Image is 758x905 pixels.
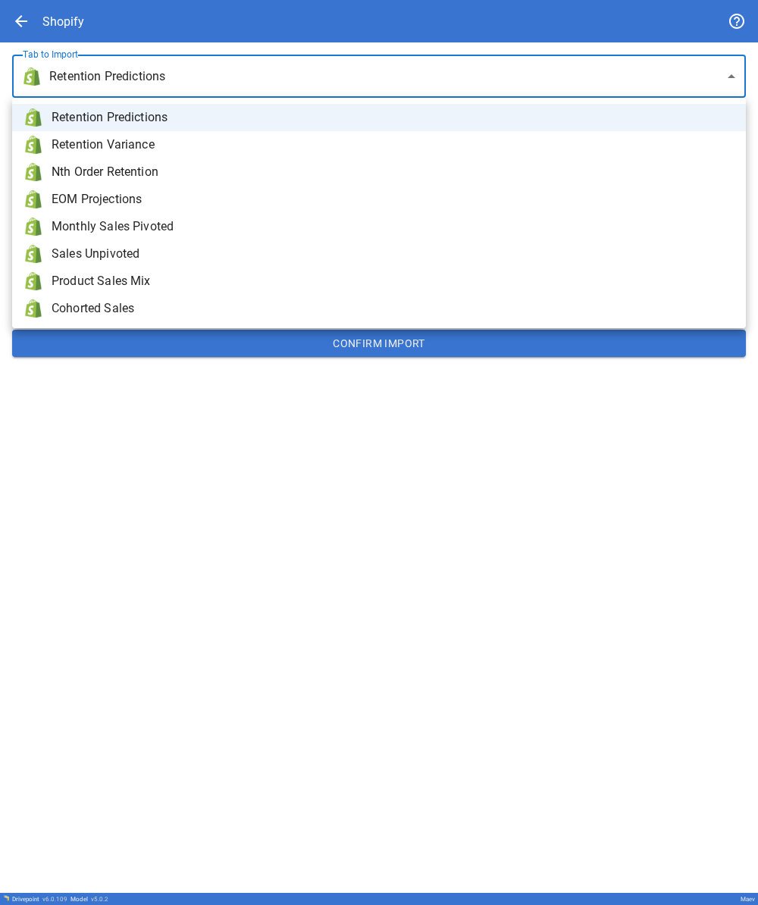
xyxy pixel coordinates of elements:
img: brand icon not found [24,136,42,154]
img: brand icon not found [24,218,42,236]
img: brand icon not found [24,163,42,181]
img: brand icon not found [24,299,42,318]
span: Product Sales Mix [52,272,734,290]
span: Sales Unpivoted [52,245,734,263]
img: brand icon not found [24,245,42,263]
span: EOM Projections [52,190,734,208]
span: Nth Order Retention [52,163,734,181]
span: Retention Variance [52,136,734,154]
span: Monthly Sales Pivoted [52,218,734,236]
img: brand icon not found [24,272,42,290]
span: Cohorted Sales [52,299,734,318]
span: Retention Predictions [52,108,734,127]
img: brand icon not found [24,108,42,127]
img: brand icon not found [24,190,42,208]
